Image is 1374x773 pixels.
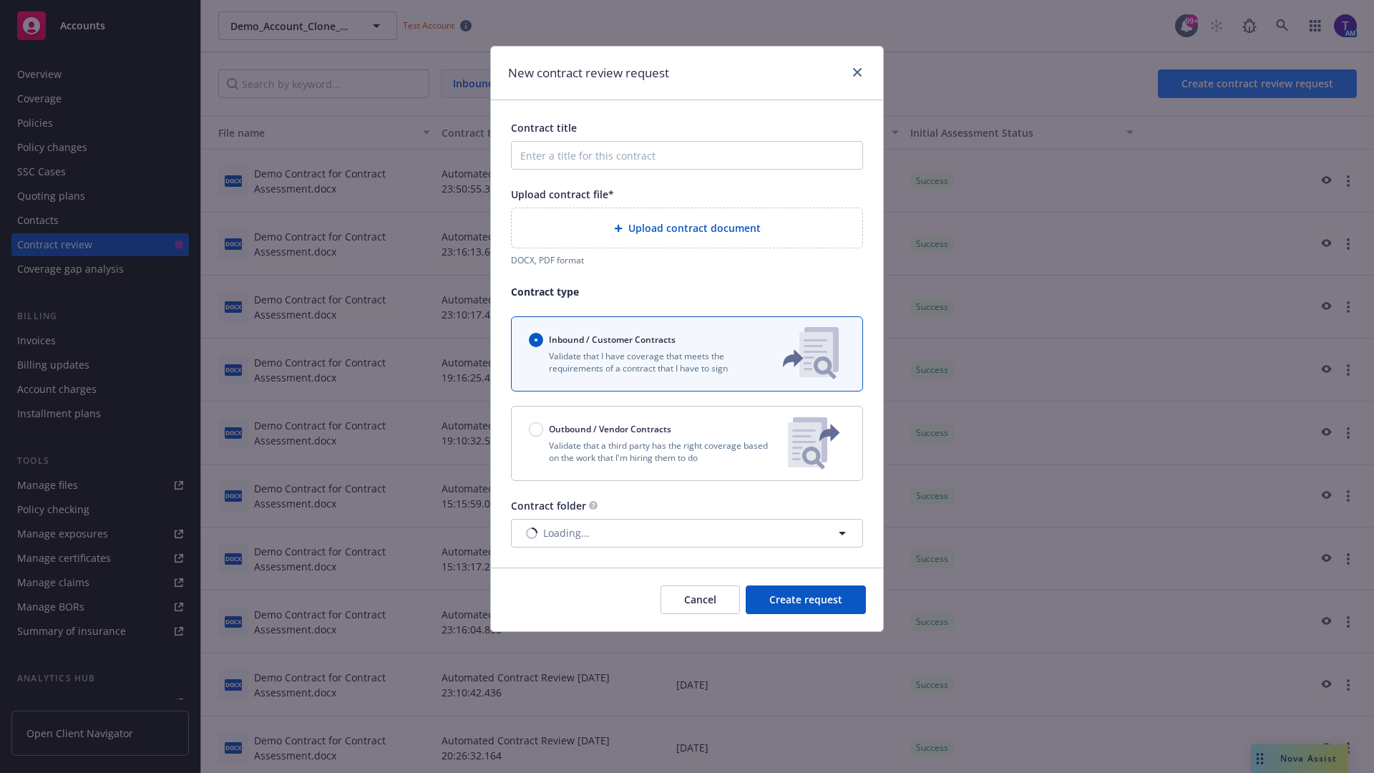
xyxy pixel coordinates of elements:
[849,64,866,81] a: close
[684,593,716,606] span: Cancel
[769,593,842,606] span: Create request
[543,525,590,540] span: Loading...
[628,220,761,235] span: Upload contract document
[529,439,776,464] p: Validate that a third party has the right coverage based on the work that I'm hiring them to do
[511,499,586,512] span: Contract folder
[511,188,614,201] span: Upload contract file*
[511,316,863,392] button: Inbound / Customer ContractsValidate that I have coverage that meets the requirements of a contra...
[511,208,863,248] div: Upload contract document
[511,141,863,170] input: Enter a title for this contract
[529,350,759,374] p: Validate that I have coverage that meets the requirements of a contract that I have to sign
[746,585,866,614] button: Create request
[511,406,863,481] button: Outbound / Vendor ContractsValidate that a third party has the right coverage based on the work t...
[511,121,577,135] span: Contract title
[549,423,671,435] span: Outbound / Vendor Contracts
[529,422,543,437] input: Outbound / Vendor Contracts
[661,585,740,614] button: Cancel
[511,254,863,266] div: DOCX, PDF format
[511,519,863,548] button: Loading...
[511,284,863,299] p: Contract type
[549,334,676,346] span: Inbound / Customer Contracts
[508,64,669,82] h1: New contract review request
[529,333,543,347] input: Inbound / Customer Contracts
